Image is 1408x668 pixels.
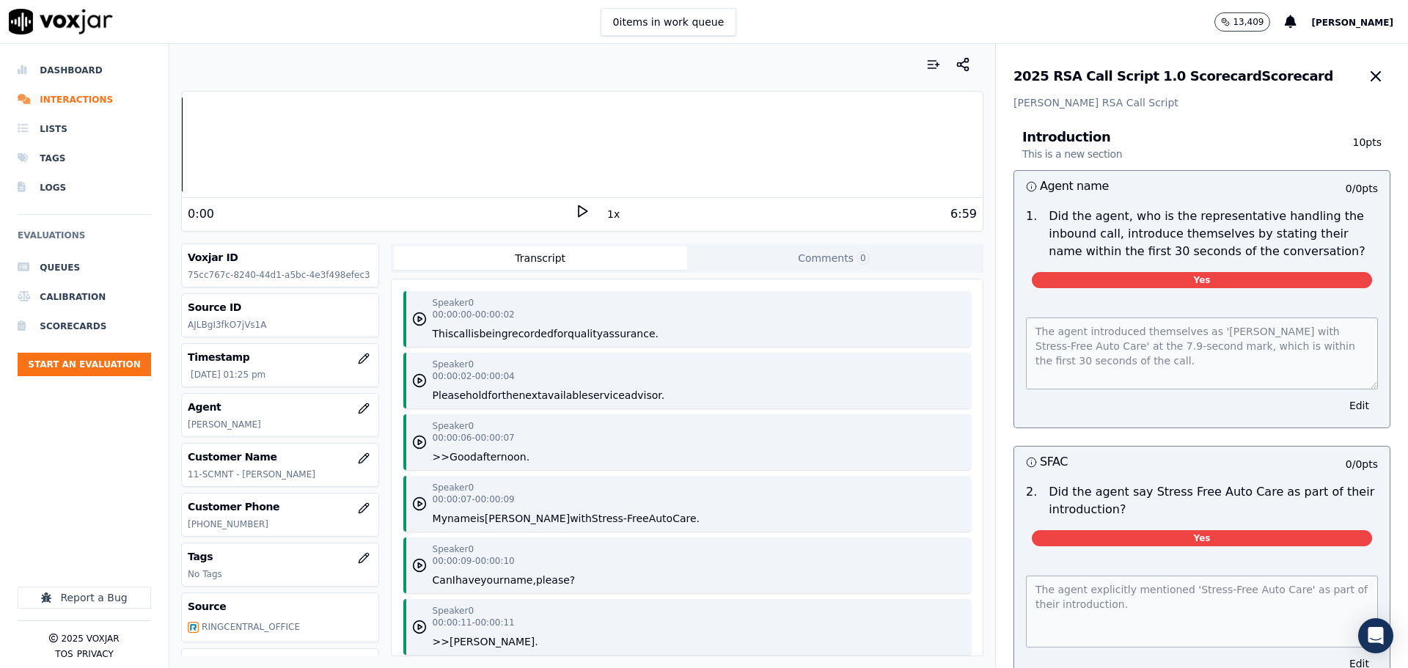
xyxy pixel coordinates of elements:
a: Scorecards [18,312,151,341]
h3: Voxjar ID [188,250,372,265]
button: Stress [592,511,623,526]
button: next [518,388,541,403]
button: service [588,388,625,403]
p: 00:00:09 - 00:00:10 [433,555,515,567]
p: 1 . [1020,208,1043,260]
span: Yes [1032,530,1372,546]
li: Interactions [18,85,151,114]
button: hold [466,388,488,403]
p: [PERSON_NAME] [188,419,372,430]
p: Speaker 0 [433,359,474,370]
button: advisor. [625,388,664,403]
div: RINGCENTRAL_OFFICE [199,618,303,636]
button: 13,409 [1214,12,1270,32]
a: Queues [18,253,151,282]
button: Auto [649,511,673,526]
span: 0 [857,252,870,265]
button: for [554,326,568,341]
p: [PHONE_NUMBER] [188,518,372,530]
p: Speaker 0 [433,297,474,309]
button: name [447,511,477,526]
button: Please [433,388,466,403]
button: Transcript [394,246,687,270]
a: Tags [18,144,151,173]
button: Can [433,573,452,587]
button: Report a Bug [18,587,151,609]
p: 00:00:06 - 00:00:07 [433,432,515,444]
button: please? [536,573,575,587]
div: 6:59 [950,205,977,223]
button: quality [568,326,603,341]
p: [PERSON_NAME] RSA Call Script [1013,95,1390,110]
button: afternoon. [477,449,529,464]
h3: Source ID [188,300,372,315]
button: recorded [508,326,554,341]
button: your [480,573,503,587]
button: 0items in work queue [601,8,737,36]
button: Edit [1341,395,1378,416]
button: My [433,511,447,526]
h3: 2025 RSA Call Script 1.0 Scorecard Scorecard [1013,70,1333,83]
button: >> [433,634,450,649]
p: [DATE] 01:25 pm [191,369,372,381]
button: Privacy [77,648,114,660]
button: [PERSON_NAME]. [450,634,538,649]
button: 1x [604,204,623,224]
p: 2025 Voxjar [61,633,119,645]
button: name, [504,573,536,587]
a: Dashboard [18,56,151,85]
p: 10 pts [1321,135,1382,161]
a: Logs [18,173,151,202]
img: RINGCENTRAL_OFFICE_icon [188,622,199,633]
p: No Tags [188,568,372,580]
button: TOS [55,648,73,660]
button: for [488,388,502,403]
h3: Source [188,599,372,614]
h3: Agent [188,400,372,414]
p: 0 / 0 pts [1346,457,1378,471]
h3: Timestamp [188,350,372,364]
p: This is a new section [1022,147,1122,161]
h3: Customer Phone [188,499,372,514]
p: 00:00:02 - 00:00:04 [433,370,515,382]
p: 75cc767c-8240-44d1-a5bc-4e3f498efec3 [188,269,372,281]
a: Lists [18,114,151,144]
p: Speaker 0 [433,482,474,493]
div: Open Intercom Messenger [1358,618,1393,653]
h6: Evaluations [18,227,151,253]
h3: SFAC [1026,452,1202,471]
div: 0:00 [188,205,214,223]
button: Good [450,449,477,464]
p: 11-SCMNT - [PERSON_NAME] [188,469,372,480]
p: 00:00:07 - 00:00:09 [433,493,515,505]
p: Did the agent say Stress Free Auto Care as part of their introduction? [1049,483,1378,518]
p: 2 . [1020,483,1043,518]
h3: Introduction [1022,131,1321,161]
button: call [453,326,471,341]
h3: Customer Name [188,449,372,464]
a: Calibration [18,282,151,312]
button: -Free [623,511,649,526]
p: AJLBgI3fkO7jVs1A [188,319,372,331]
p: 00:00:11 - 00:00:11 [433,617,515,628]
button: Comments [687,246,980,270]
p: Did the agent, who is the representative handling the inbound call, introduce themselves by stati... [1049,208,1378,260]
button: the [502,388,518,403]
h3: Tags [188,549,372,564]
p: 13,409 [1233,16,1264,28]
h3: Agent name [1026,177,1202,196]
button: assurance. [603,326,659,341]
button: available [541,388,587,403]
button: is [471,326,479,341]
span: [PERSON_NAME] [1311,18,1393,28]
button: [PERSON_NAME] [485,511,570,526]
button: I [452,573,455,587]
img: voxjar logo [9,9,113,34]
button: 13,409 [1214,12,1285,32]
button: Start an Evaluation [18,353,151,376]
